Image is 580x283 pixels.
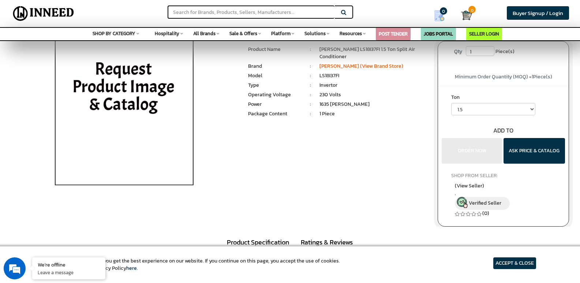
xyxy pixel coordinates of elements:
img: Cart [461,10,472,21]
a: (View Seller) , Verified Seller [455,182,552,210]
li: : [302,82,319,89]
a: Buyer Signup / Login [507,6,569,20]
li: : [302,72,319,79]
em: Submit [107,226,133,235]
img: inneed-verified-seller-icon.png [457,197,468,208]
a: JOBS PORTAL [424,30,453,37]
span: 0 [440,7,447,15]
li: : [302,46,319,53]
li: 1635 [PERSON_NAME] [319,101,427,108]
span: All Brands [193,30,216,37]
a: Product Specification [221,234,295,252]
a: POST TENDER [379,30,408,37]
span: 1 [532,73,533,81]
span: Resources [340,30,362,37]
a: Ratings & Reviews [295,234,358,251]
h4: SHOP FROM SELLER: [451,173,555,178]
li: [PERSON_NAME] LS18I37FI 1.5 Ton Split Air Conditioner [319,46,427,60]
span: Verified Seller [469,199,501,207]
span: , [455,190,552,197]
img: Show My Quotes [434,10,445,21]
article: ACCEPT & CLOSE [493,257,536,269]
em: Driven by SalesIQ [57,192,93,197]
a: (0) [482,209,489,217]
label: Qty [450,46,466,57]
div: Leave a message [38,41,123,51]
span: Solutions [304,30,326,37]
li: : [302,63,319,70]
textarea: Type your message and click 'Submit' [4,200,139,226]
div: Minimize live chat window [120,4,138,21]
article: We use cookies to ensure you get the best experience on our website. If you continue on this page... [44,257,340,272]
li: : [302,110,319,118]
input: Search for Brands, Products, Sellers, Manufacturers... [168,5,334,19]
li: : [302,91,319,98]
img: salesiqlogo_leal7QplfZFryJ6FIlVepeu7OftD7mt8q6exU6-34PB8prfIgodN67KcxXM9Y7JQ_.png [50,192,56,197]
div: ADD TO [438,126,569,135]
li: LS18I37FI [319,72,427,79]
div: We're offline [38,261,100,268]
li: Product Name [248,46,302,53]
p: Leave a message [38,269,100,276]
li: 230 Volts [319,91,427,98]
span: 0 [468,6,476,13]
li: Brand [248,63,302,70]
img: Inneed.Market [10,4,77,23]
span: Hospitality [155,30,179,37]
li: : [302,101,319,108]
li: Invertor [319,82,427,89]
img: logo_Zg8I0qSkbAqR2WFHt3p6CTuqpyXMFPubPcD2OT02zFN43Cy9FUNNG3NEPhM_Q1qe_.png [12,44,31,48]
a: [PERSON_NAME] (View Brand Store) [319,62,403,70]
span: Sale & Offers [229,30,257,37]
span: SHOP BY CATEGORY [93,30,135,37]
li: Operating Voltage [248,91,302,98]
a: Cart 0 [461,7,467,23]
a: SELLER LOGIN [469,30,499,37]
img: LLOYD LS18I37FI 1.5 Ton Split Air Conditioner [39,23,210,206]
span: Buyer Signup / Login [513,9,563,17]
button: ASK PRICE & CATALOG [504,138,565,164]
li: Type [248,82,302,89]
li: Model [248,72,302,79]
span: Minimum Order Quantity (MOQ) = Piece(s) [455,73,552,81]
label: Ton [451,94,555,103]
span: Piece(s) [495,46,514,57]
a: my Quotes 0 [423,7,461,24]
span: (View Seller) [455,182,484,190]
a: here [126,264,137,272]
li: Power [248,101,302,108]
li: 1 Piece [319,110,427,118]
span: We are offline. Please leave us a message. [15,92,128,166]
li: Package Content [248,110,302,118]
span: Platform [271,30,291,37]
